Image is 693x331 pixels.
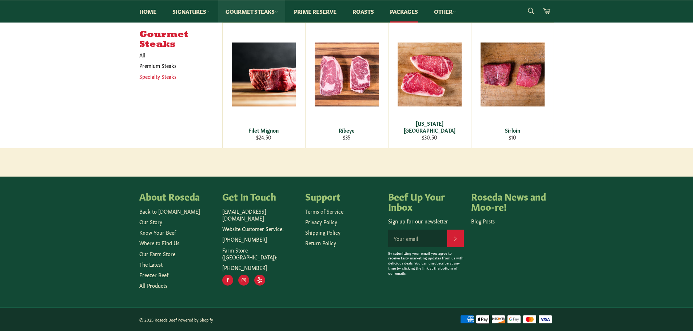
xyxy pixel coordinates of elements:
[222,23,305,148] a: Filet Mignon Filet Mignon $24.50
[222,264,298,271] p: [PHONE_NUMBER]
[139,239,179,246] a: Where to Find Us
[232,43,296,106] img: Filet Mignon
[136,71,215,82] a: Specialty Steaks
[139,261,163,268] a: The Latest
[310,134,383,141] div: $35
[305,191,381,201] h4: Support
[388,23,471,148] a: New York Strip [US_STATE][GEOGRAPHIC_DATA] $30.50
[136,60,215,71] a: Premium Steaks
[388,218,464,225] p: Sign up for our newsletter
[222,208,298,222] p: [EMAIL_ADDRESS][DOMAIN_NAME]
[139,191,215,201] h4: About Roseda
[315,43,379,106] img: Ribeye
[471,23,554,148] a: Sirloin Sirloin $10
[165,0,217,23] a: Signatures
[388,251,464,276] p: By submitting your email you agree to receive tasty marketing updates from us with delicious deal...
[139,282,167,289] a: All Products
[305,207,343,215] a: Terms of Service
[139,218,162,225] a: Our Story
[136,50,222,60] a: All
[139,250,175,257] a: Our Farm Store
[476,134,549,141] div: $10
[139,229,176,236] a: Know Your Beef
[139,317,213,322] small: © 2025, .
[222,191,298,201] h4: Get In Touch
[345,0,381,23] a: Roasts
[139,30,222,50] h5: Gourmet Steaks
[139,207,200,215] a: Back to [DOMAIN_NAME]
[227,127,300,134] div: Filet Mignon
[222,247,298,261] p: Farm Store ([GEOGRAPHIC_DATA]):
[427,0,463,23] a: Other
[476,127,549,134] div: Sirloin
[481,43,545,106] img: Sirloin
[139,271,168,278] a: Freezer Beef
[305,23,388,148] a: Ribeye Ribeye $35
[227,134,300,141] div: $24.50
[383,0,425,23] a: Packages
[305,229,340,236] a: Shipping Policy
[471,217,495,225] a: Blog Posts
[393,134,466,141] div: $30.50
[305,239,336,246] a: Return Policy
[388,191,464,211] h4: Beef Up Your Inbox
[222,225,298,232] p: Website Customer Service:
[393,120,466,134] div: [US_STATE][GEOGRAPHIC_DATA]
[471,191,547,211] h4: Roseda News and Moo-re!
[310,127,383,134] div: Ribeye
[132,0,164,23] a: Home
[287,0,344,23] a: Prime Reserve
[218,0,285,23] a: Gourmet Steaks
[222,236,298,243] p: [PHONE_NUMBER]
[398,43,462,106] img: New York Strip
[388,230,447,247] input: Your email
[305,218,337,225] a: Privacy Policy
[155,317,176,322] a: Roseda Beef
[178,317,213,322] a: Powered by Shopify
